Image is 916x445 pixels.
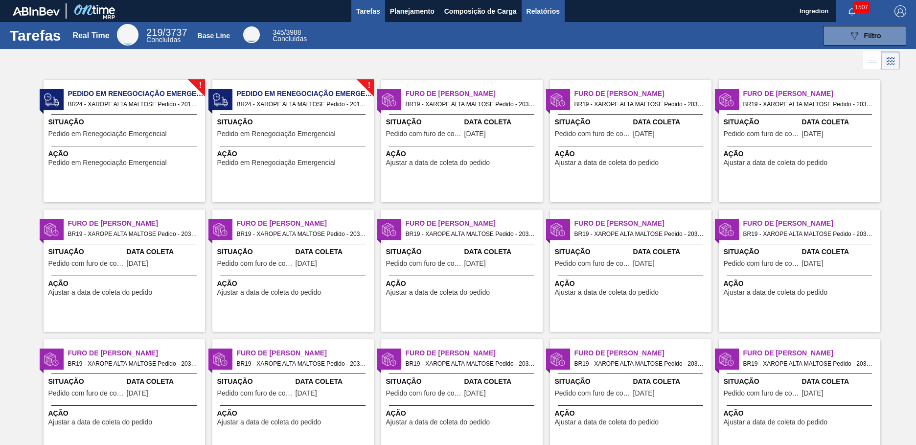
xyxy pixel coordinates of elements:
[574,89,711,99] span: Furo de Coleta
[48,247,124,257] span: Situação
[217,247,293,257] span: Situação
[217,289,321,296] span: Ajustar a data de coleta do pedido
[213,93,228,107] img: status
[48,159,167,166] span: Pedido em Renegociação Emergencial
[464,247,540,257] span: Data Coleta
[802,117,878,127] span: Data Coleta
[406,229,535,239] span: BR19 - XAROPE ALTA MALTOSE Pedido - 2032227
[72,31,109,40] div: Real Time
[390,5,435,17] span: Planejamento
[555,279,709,289] span: Ação
[802,376,878,387] span: Data Coleta
[237,348,374,358] span: Furo de Coleta
[386,408,540,419] span: Ação
[386,149,540,159] span: Ação
[237,89,374,99] span: Pedido em Renegociação Emergencial
[199,82,202,89] span: !
[853,2,870,13] span: 1507
[464,130,486,138] span: 20/09/2025
[386,289,490,296] span: Ajustar a data de coleta do pedido
[555,408,709,419] span: Ação
[719,222,734,237] img: status
[386,159,490,166] span: Ajustar a data de coleta do pedido
[273,28,284,36] span: 345
[386,419,490,426] span: Ajustar a data de coleta do pedido
[574,229,704,239] span: BR19 - XAROPE ALTA MALTOSE Pedido - 2036506
[633,376,709,387] span: Data Coleta
[555,149,709,159] span: Ação
[823,26,906,46] button: Filtro
[464,260,486,267] span: 22/09/2025
[48,289,153,296] span: Ajustar a data de coleta do pedido
[555,117,631,127] span: Situação
[48,376,124,387] span: Situação
[743,89,880,99] span: Furo de Coleta
[213,352,228,367] img: status
[237,99,366,110] span: BR24 - XAROPE ALTA MALTOSE Pedido - 2018591
[724,390,800,397] span: Pedido com furo de coleta
[444,5,517,17] span: Composição de Carga
[863,51,881,70] div: Visão em Lista
[574,99,704,110] span: BR19 - XAROPE ALTA MALTOSE Pedido - 2032219
[386,130,462,138] span: Pedido com furo de coleta
[217,130,336,138] span: Pedido em Renegociação Emergencial
[44,352,59,367] img: status
[555,260,631,267] span: Pedido com furo de coleta
[836,4,868,18] button: Notificações
[464,376,540,387] span: Data Coleta
[881,51,900,70] div: Visão em Cards
[555,376,631,387] span: Situação
[44,93,59,107] img: status
[48,279,203,289] span: Ação
[127,390,148,397] span: 24/09/2025
[217,260,293,267] span: Pedido com furo de coleta
[48,130,167,138] span: Pedido em Renegociação Emergencial
[719,352,734,367] img: status
[724,117,800,127] span: Situação
[243,26,260,43] div: Base Line
[406,348,543,358] span: Furo de Coleta
[273,35,307,43] span: Concluídas
[127,247,203,257] span: Data Coleta
[464,390,486,397] span: 23/09/2025
[743,348,880,358] span: Furo de Coleta
[633,390,655,397] span: 23/09/2025
[382,222,396,237] img: status
[555,289,659,296] span: Ajustar a data de coleta do pedido
[217,376,293,387] span: Situação
[802,390,824,397] span: 24/09/2025
[574,348,711,358] span: Furo de Coleta
[724,279,878,289] span: Ação
[724,376,800,387] span: Situação
[367,82,370,89] span: !
[213,222,228,237] img: status
[237,218,374,229] span: Furo de Coleta
[356,5,380,17] span: Tarefas
[146,28,187,43] div: Real Time
[382,93,396,107] img: status
[633,130,655,138] span: 20/09/2025
[724,130,800,138] span: Pedido com furo de coleta
[724,289,828,296] span: Ajustar a data de coleta do pedido
[68,218,205,229] span: Furo de Coleta
[273,28,301,36] span: / 3988
[574,358,704,369] span: BR19 - XAROPE ALTA MALTOSE Pedido - 2036504
[555,159,659,166] span: Ajustar a data de coleta do pedido
[743,358,872,369] span: BR19 - XAROPE ALTA MALTOSE Pedido - 2036505
[127,376,203,387] span: Data Coleta
[743,218,880,229] span: Furo de Coleta
[117,24,138,46] div: Real Time
[237,229,366,239] span: BR19 - XAROPE ALTA MALTOSE Pedido - 2032222
[296,390,317,397] span: 23/09/2025
[894,5,906,17] img: Logout
[386,279,540,289] span: Ação
[217,408,371,419] span: Ação
[198,32,230,40] div: Base Line
[68,89,205,99] span: Pedido em Renegociação Emergencial
[48,408,203,419] span: Ação
[48,260,124,267] span: Pedido com furo de coleta
[743,99,872,110] span: BR19 - XAROPE ALTA MALTOSE Pedido - 2032220
[574,218,711,229] span: Furo de Coleta
[386,376,462,387] span: Situação
[864,32,881,40] span: Filtro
